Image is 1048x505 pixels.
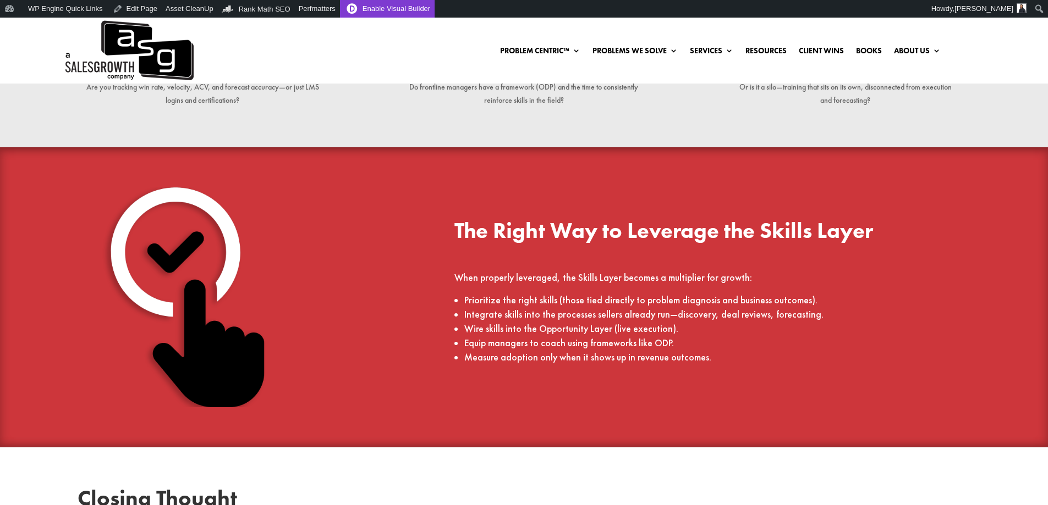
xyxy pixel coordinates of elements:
img: Implement [78,187,298,407]
a: Books [856,47,882,59]
img: website_grey.svg [18,29,26,37]
a: Resources [745,47,787,59]
span: When properly leveraged, the Skills Layer becomes a multiplier for growth: [454,271,752,284]
span: Equip managers to coach using frameworks like ODP. [464,337,674,349]
b: The Right Way to Leverage the Skills Layer [454,217,873,245]
span: Rank Math SEO [239,5,290,13]
a: Problems We Solve [592,47,678,59]
span: Integrate skills into the processes sellers already run—discovery, deal reviews, forecasting. [464,308,824,320]
img: tab_domain_overview_orange.svg [30,69,39,78]
img: tab_keywords_by_traffic_grey.svg [109,69,118,78]
a: Client Wins [799,47,844,59]
div: Domain Overview [42,70,98,77]
img: ASG Co. Logo [63,18,194,84]
span: Measure adoption only when it shows up in revenue outcomes. [464,351,711,363]
span: Wire skills into the Opportunity Layer (live execution). [464,323,678,335]
p: Do frontline managers have a framework (ODP) and the time to consistently reinforce skills in the... [399,81,649,107]
p: Or is it a silo—training that sits on its own, disconnected from execution and forecasting? [720,81,970,107]
a: Services [690,47,733,59]
img: logo_orange.svg [18,18,26,26]
a: About Us [894,47,941,59]
div: Keywords by Traffic [122,70,185,77]
div: Domain: [DOMAIN_NAME] [29,29,121,37]
div: v 4.0.25 [31,18,54,26]
span: Prioritize the right skills (those tied directly to problem diagnosis and business outcomes). [464,294,817,306]
a: A Sales Growth Company Logo [63,18,194,84]
a: Problem Centric™ [500,47,580,59]
span: [PERSON_NAME] [954,4,1013,13]
p: Are you tracking win rate, velocity, ACV, and forecast accuracy—or just LMS logins and certificat... [78,81,327,107]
